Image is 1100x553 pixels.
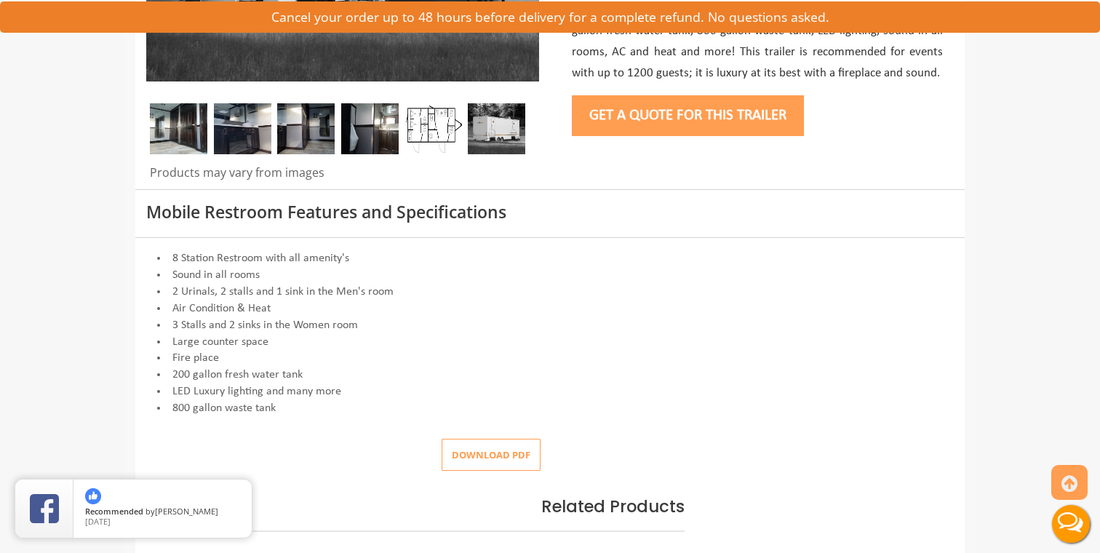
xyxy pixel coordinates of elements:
li: 2 Urinals, 2 stalls and 1 sink in the Men's room [146,284,954,301]
button: Download pdf [442,439,541,472]
li: 3 Stalls and 2 sinks in the Women room [146,317,954,334]
span: Related Products [541,495,685,518]
a: Download pdf [430,448,541,461]
span: by [85,507,240,517]
span: [DATE] [85,516,111,527]
img: Inside view of Eight Station Rolls Royce with Sinks and Urinal [341,103,399,154]
li: LED Luxury lighting and many more [146,383,954,400]
img: An image of 8 station shower outside view [468,103,525,154]
span: [PERSON_NAME] [155,506,218,517]
h3: Mobile Restroom Features and Specifications [146,203,954,221]
li: Sound in all rooms [146,267,954,284]
a: Get a Quote for this Trailer [572,108,804,123]
img: Floor Plan of 8 station restroom with sink and toilet [404,103,462,154]
img: Rolls Royce 8 station trailer [150,103,207,154]
div: Products may vary from images [146,164,539,189]
img: Review Rating [30,494,59,523]
li: 8 Station Restroom with all amenity's [146,250,954,267]
img: Inside of Eight Station Rolls Royce trailer with doors and sinks [277,103,335,154]
li: Fire place [146,350,954,367]
img: An Inside view of Eight station Rolls Royce with Two sinks and mirror [214,103,271,154]
li: 800 gallon waste tank [146,400,954,417]
li: Air Condition & Heat [146,301,954,317]
img: thumbs up icon [85,488,101,504]
li: 200 gallon fresh water tank [146,367,954,383]
button: Live Chat [1042,495,1100,553]
li: Large counter space [146,334,954,351]
button: Get a Quote for this Trailer [572,95,804,136]
span: Recommended [85,506,143,517]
